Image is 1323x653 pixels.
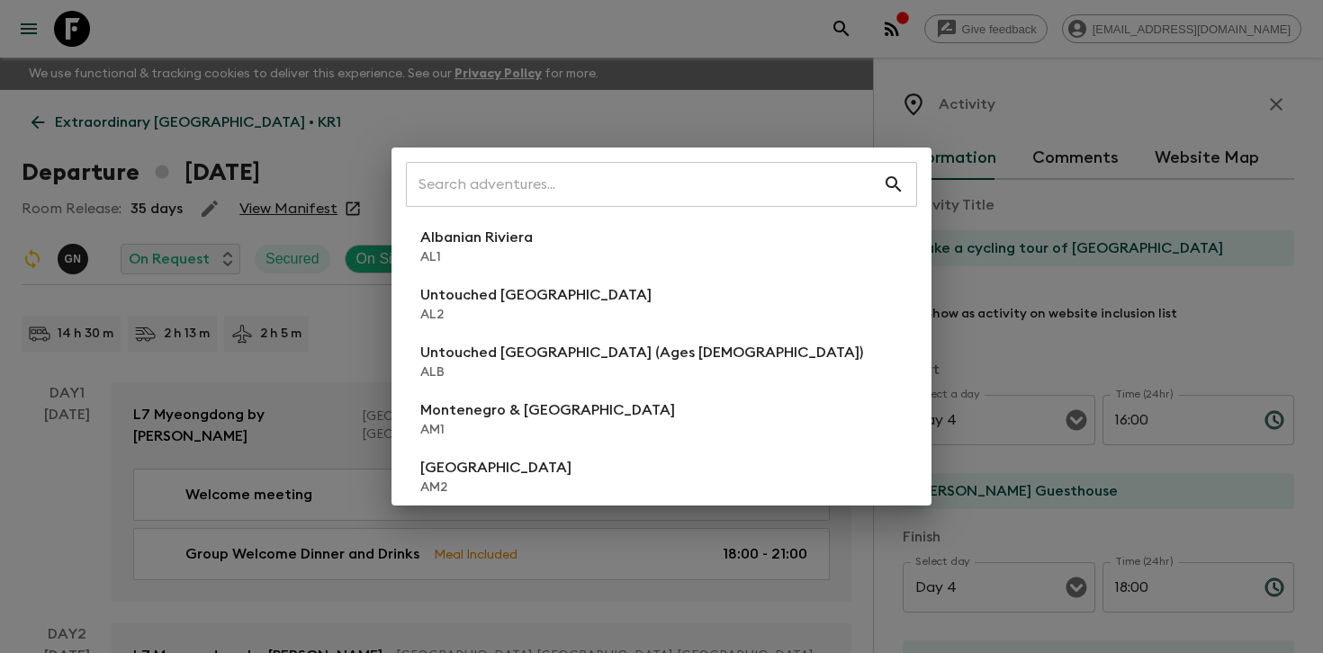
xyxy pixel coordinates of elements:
p: Untouched [GEOGRAPHIC_DATA] (Ages [DEMOGRAPHIC_DATA]) [420,342,863,363]
p: Albanian Riviera [420,227,533,248]
p: Untouched [GEOGRAPHIC_DATA] [420,284,652,306]
p: AL1 [420,248,533,266]
p: AL2 [420,306,652,324]
p: ALB [420,363,863,381]
p: AM1 [420,421,675,439]
p: Montenegro & [GEOGRAPHIC_DATA] [420,399,675,421]
p: [GEOGRAPHIC_DATA] [420,457,571,479]
input: Search adventures... [406,159,883,210]
p: AM2 [420,479,571,496]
